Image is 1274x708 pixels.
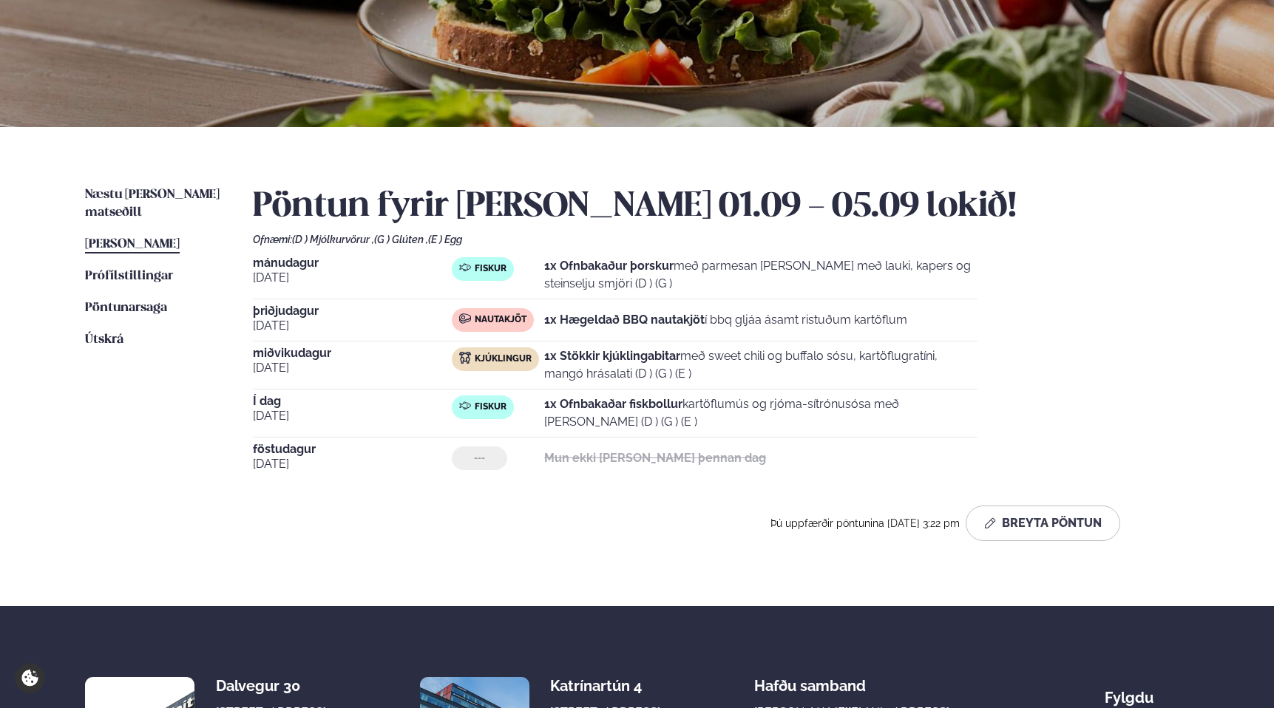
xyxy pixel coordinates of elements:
span: Pöntunarsaga [85,302,167,314]
span: [DATE] [253,407,452,425]
div: Dalvegur 30 [216,677,333,695]
img: fish.svg [459,400,471,412]
span: [DATE] [253,455,452,473]
strong: 1x Ofnbakaðar fiskbollur [544,397,682,411]
span: Kjúklingur [475,353,532,365]
a: Næstu [PERSON_NAME] matseðill [85,186,223,222]
span: föstudagur [253,443,452,455]
a: Pöntunarsaga [85,299,167,317]
span: (D ) Mjólkurvörur , [292,234,374,245]
span: [DATE] [253,317,452,335]
span: miðvikudagur [253,347,452,359]
span: (E ) Egg [428,234,462,245]
span: [DATE] [253,269,452,287]
span: Í dag [253,395,452,407]
p: með sweet chili og buffalo sósu, kartöflugratíni, mangó hrásalati (D ) (G ) (E ) [544,347,977,383]
span: Hafðu samband [754,665,866,695]
span: (G ) Glúten , [374,234,428,245]
a: Útskrá [85,331,123,349]
h2: Pöntun fyrir [PERSON_NAME] 01.09 - 05.09 lokið! [253,186,1189,228]
span: [DATE] [253,359,452,377]
p: kartöflumús og rjóma-sítrónusósa með [PERSON_NAME] (D ) (G ) (E ) [544,395,977,431]
img: fish.svg [459,262,471,273]
strong: 1x Hægeldað BBQ nautakjöt [544,313,705,327]
span: --- [474,452,485,464]
span: Næstu [PERSON_NAME] matseðill [85,188,220,219]
span: Útskrá [85,333,123,346]
p: í bbq gljáa ásamt ristuðum kartöflum [544,311,907,329]
img: beef.svg [459,313,471,324]
a: Cookie settings [15,663,45,693]
span: Fiskur [475,401,506,413]
span: Þú uppfærðir pöntunina [DATE] 3:22 pm [770,517,960,529]
span: þriðjudagur [253,305,452,317]
strong: Mun ekki [PERSON_NAME] þennan dag [544,451,766,465]
img: chicken.svg [459,352,471,364]
div: Ofnæmi: [253,234,1189,245]
button: Breyta Pöntun [966,506,1120,541]
a: Prófílstillingar [85,268,173,285]
span: Prófílstillingar [85,270,173,282]
div: Katrínartún 4 [550,677,668,695]
span: Nautakjöt [475,314,526,326]
span: [PERSON_NAME] [85,238,180,251]
strong: 1x Stökkir kjúklingabitar [544,349,680,363]
span: mánudagur [253,257,452,269]
strong: 1x Ofnbakaður þorskur [544,259,674,273]
p: með parmesan [PERSON_NAME] með lauki, kapers og steinselju smjöri (D ) (G ) [544,257,977,293]
span: Fiskur [475,263,506,275]
a: [PERSON_NAME] [85,236,180,253]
